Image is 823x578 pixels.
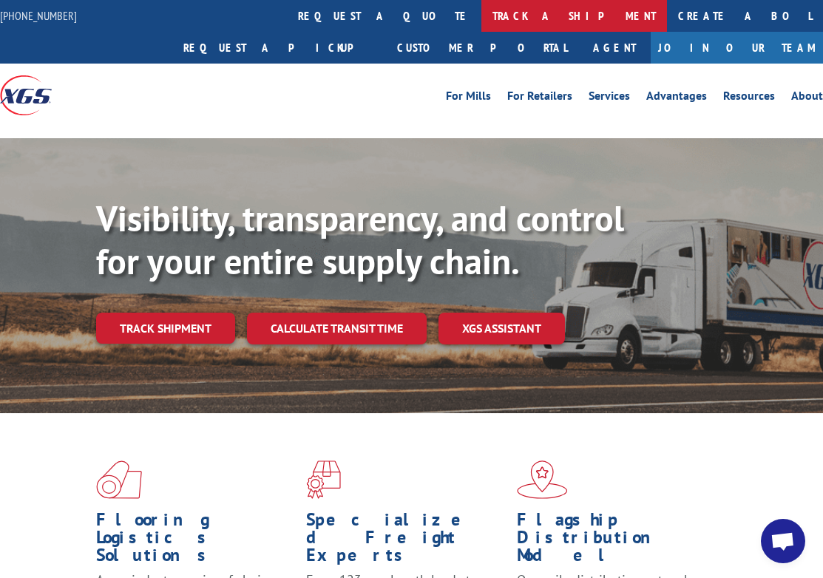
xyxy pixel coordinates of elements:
a: Customer Portal [386,32,578,64]
a: Request a pickup [172,32,386,64]
a: Join Our Team [651,32,823,64]
h1: Flagship Distribution Model [517,511,716,571]
a: For Retailers [507,90,572,106]
img: xgs-icon-total-supply-chain-intelligence-red [96,460,142,499]
a: Calculate transit time [247,313,427,344]
b: Visibility, transparency, and control for your entire supply chain. [96,195,624,284]
a: Resources [723,90,775,106]
h1: Specialized Freight Experts [306,511,505,571]
a: Advantages [646,90,707,106]
a: Track shipment [96,313,235,344]
a: Services [589,90,630,106]
a: XGS ASSISTANT [438,313,565,344]
a: For Mills [446,90,491,106]
h1: Flooring Logistics Solutions [96,511,295,571]
a: Agent [578,32,651,64]
img: xgs-icon-focused-on-flooring-red [306,460,341,499]
a: Open chat [761,519,805,563]
img: xgs-icon-flagship-distribution-model-red [517,460,568,499]
a: About [791,90,823,106]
